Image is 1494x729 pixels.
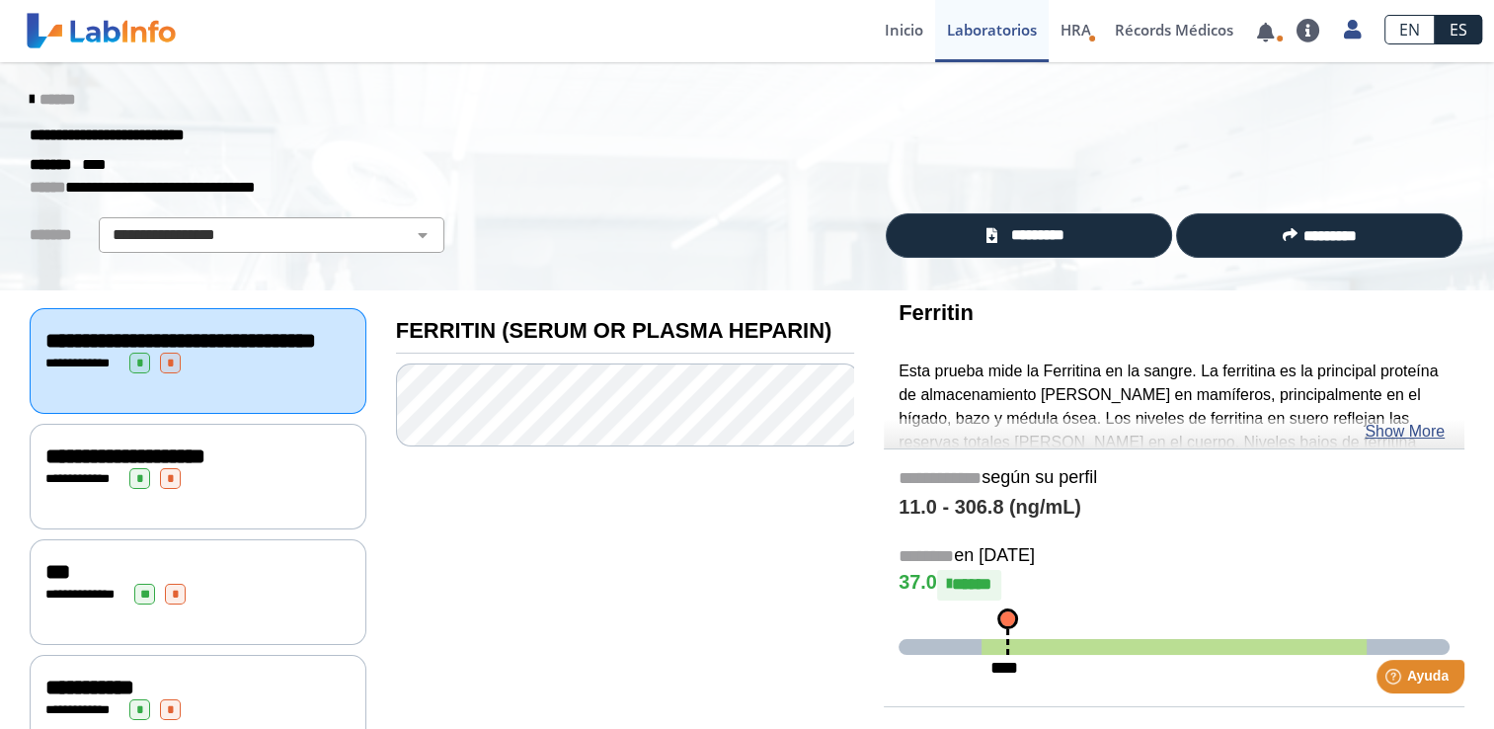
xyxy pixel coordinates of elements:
span: HRA [1061,20,1091,40]
p: Esta prueba mide la Ferritina en la sangre. La ferritina es la principal proteína de almacenamien... [899,360,1450,525]
a: ES [1435,15,1482,44]
h5: en [DATE] [899,545,1450,568]
b: FERRITIN (SERUM OR PLASMA HEPARIN) [396,318,832,343]
h5: según su perfil [899,467,1450,490]
b: Ferritin [899,300,974,325]
h4: 11.0 - 306.8 (ng/mL) [899,496,1450,520]
a: Show More [1365,420,1445,444]
h4: 37.0 [899,570,1450,600]
iframe: Help widget launcher [1318,652,1472,707]
a: EN [1384,15,1435,44]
